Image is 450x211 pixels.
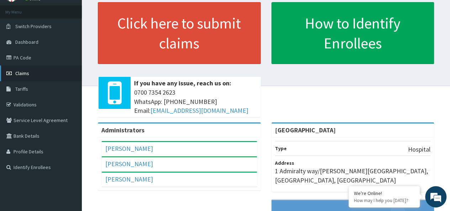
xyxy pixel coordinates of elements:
[354,190,414,196] div: We're Online!
[275,167,431,185] p: 1 Admiralty way/[PERSON_NAME][GEOGRAPHIC_DATA], [GEOGRAPHIC_DATA], [GEOGRAPHIC_DATA]
[15,70,29,77] span: Claims
[98,2,261,64] a: Click here to submit claims
[4,138,136,163] textarea: Type your message and hit 'Enter'
[408,145,430,154] p: Hospital
[15,39,38,45] span: Dashboard
[41,61,98,133] span: We're online!
[117,4,134,21] div: Minimize live chat window
[275,145,287,152] b: Type
[134,79,231,87] b: If you have any issue, reach us on:
[37,40,120,49] div: Chat with us now
[105,144,153,153] a: [PERSON_NAME]
[150,106,248,115] a: [EMAIL_ADDRESS][DOMAIN_NAME]
[134,88,257,115] span: 0700 7354 2623 WhatsApp: [PHONE_NUMBER] Email:
[275,126,336,134] strong: [GEOGRAPHIC_DATA]
[275,160,294,166] b: Address
[105,160,153,168] a: [PERSON_NAME]
[15,86,28,92] span: Tariffs
[13,36,29,53] img: d_794563401_company_1708531726252_794563401
[271,2,434,64] a: How to Identify Enrollees
[105,175,153,183] a: [PERSON_NAME]
[15,23,52,30] span: Switch Providers
[101,126,144,134] b: Administrators
[354,197,414,204] p: How may I help you today?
